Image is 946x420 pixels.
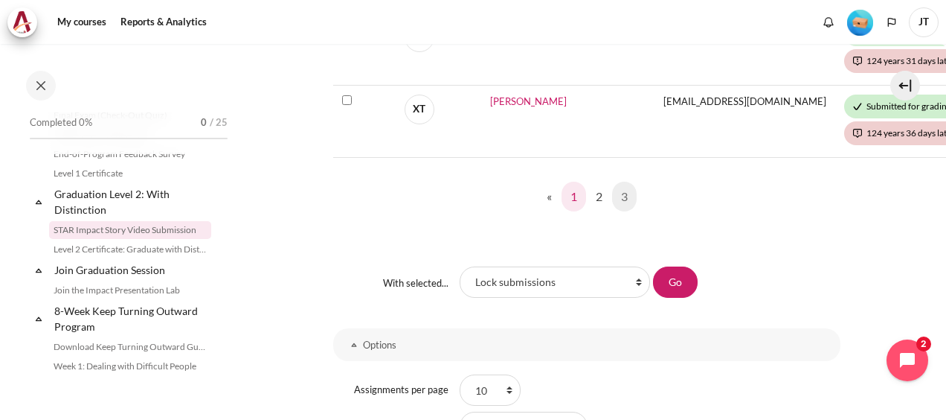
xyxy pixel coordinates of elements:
img: Architeck [12,11,33,34]
a: End-of-Program Feedback Survey [49,145,211,163]
a: Level 2 Certificate: Graduate with Distinction [49,241,211,258]
a: My courses [52,7,112,37]
span: « [547,188,552,206]
a: Download Keep Turning Outward Guide [49,338,211,356]
a: [PERSON_NAME] [490,95,567,107]
span: 0 [201,115,207,130]
span: Collapse [31,194,46,209]
a: Week 1: Dealing with Difficult People [49,357,211,375]
a: 8-Week Keep Turning Outward Program [52,301,211,337]
a: Week 2: Results Over Image [49,377,211,395]
a: Level 1 Certificate [49,165,211,182]
span: XT [405,95,434,124]
a: Architeck Architeck [7,7,45,37]
a: Previous page [538,182,561,211]
span: Completed 0% [30,115,92,130]
span: / 25 [210,115,228,130]
td: [EMAIL_ADDRESS][DOMAIN_NAME] [654,85,835,157]
img: Level #1 [847,10,873,36]
nav: Page [333,170,840,223]
span: Collapse [31,311,46,326]
span: JT [909,7,939,37]
a: Reports & Analytics [115,7,212,37]
a: Completed 0% 0 / 25 [30,112,228,154]
span: Collapse [31,263,46,278]
a: Level #1 [841,8,879,36]
a: User menu [909,7,939,37]
a: 1 [562,182,586,211]
td: [EMAIL_ADDRESS][DOMAIN_NAME] [654,13,835,86]
a: XT [405,95,440,124]
label: Assignments per page [354,384,448,395]
input: Go [653,267,698,298]
h3: Options [363,339,811,351]
a: STAR Impact Story Video Submission [49,221,211,239]
div: Level #1 [847,8,873,36]
div: Show notification window with no new notifications [817,11,840,34]
a: Join Graduation Session [52,260,211,280]
a: Graduation Level 2: With Distinction [52,184,211,220]
a: Join the Impact Presentation Lab [49,281,211,299]
a: 3 [612,182,637,211]
button: Languages [881,11,903,34]
a: 2 [587,182,611,211]
label: With selected... [383,276,448,291]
